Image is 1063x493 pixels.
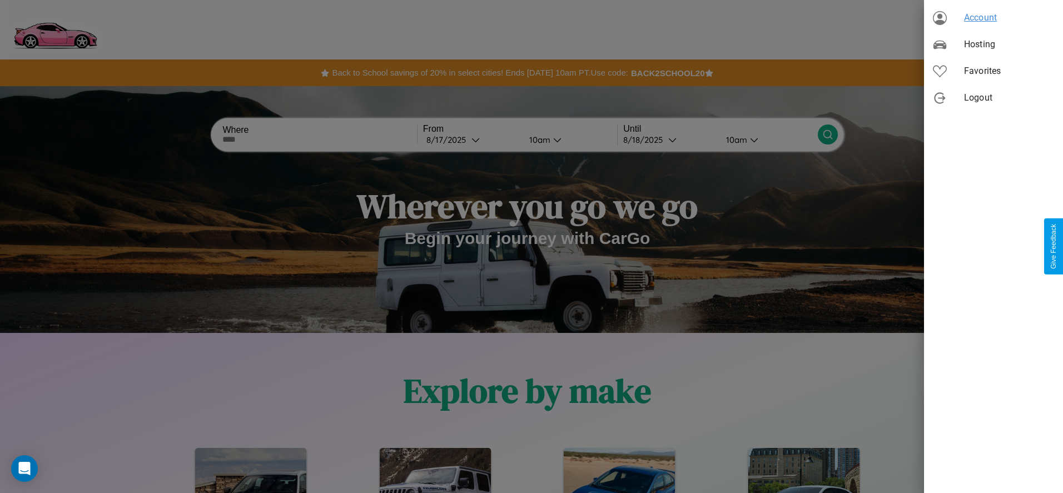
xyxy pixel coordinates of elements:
[1050,224,1057,269] div: Give Feedback
[964,91,1054,104] span: Logout
[924,31,1063,58] div: Hosting
[964,64,1054,78] span: Favorites
[11,455,38,482] div: Open Intercom Messenger
[924,4,1063,31] div: Account
[924,58,1063,84] div: Favorites
[964,11,1054,24] span: Account
[964,38,1054,51] span: Hosting
[924,84,1063,111] div: Logout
